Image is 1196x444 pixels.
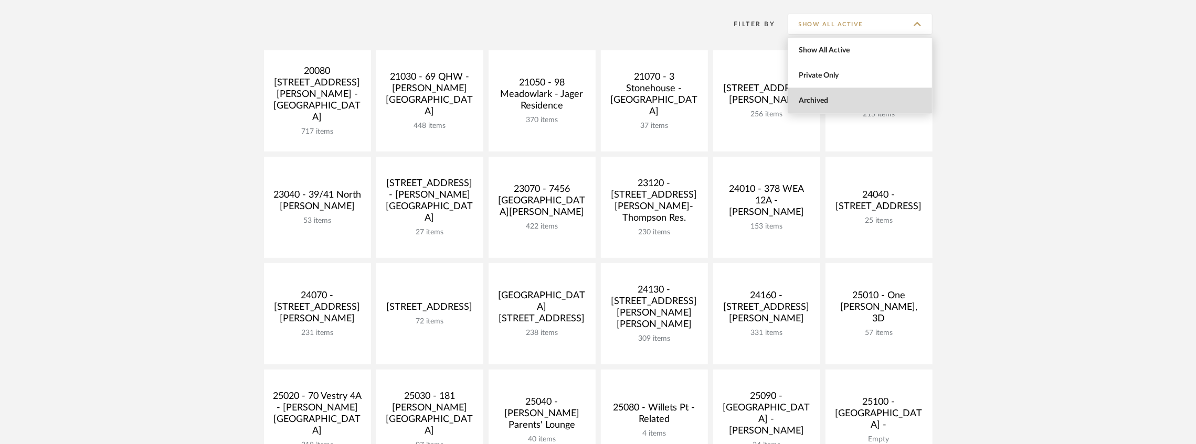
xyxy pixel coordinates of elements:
div: 53 items [272,216,363,225]
div: 37 items [609,122,700,131]
div: 717 items [272,127,363,136]
div: 24010 - 378 WEA 12A - [PERSON_NAME] [722,183,812,222]
div: Empty [834,435,924,444]
div: 4 items [609,429,700,438]
div: 24040 - [STREET_ADDRESS] [834,189,924,216]
div: 309 items [609,334,700,343]
div: 24160 - [STREET_ADDRESS][PERSON_NAME] [722,290,812,329]
div: 153 items [722,222,812,231]
div: 23120 - [STREET_ADDRESS][PERSON_NAME]-Thompson Res. [609,178,700,228]
div: 20080 [STREET_ADDRESS][PERSON_NAME] - [GEOGRAPHIC_DATA] [272,66,363,127]
div: 231 items [272,329,363,338]
div: 21030 - 69 QHW - [PERSON_NAME][GEOGRAPHIC_DATA] [385,71,475,122]
div: 370 items [497,116,587,125]
span: Show All Active [799,46,924,55]
div: 21070 - 3 Stonehouse - [GEOGRAPHIC_DATA] [609,71,700,122]
div: 25040 - [PERSON_NAME] Parents' Lounge [497,396,587,435]
div: 23070 - 7456 [GEOGRAPHIC_DATA][PERSON_NAME] [497,183,587,222]
div: [STREET_ADDRESS][PERSON_NAME] [722,83,812,110]
div: [STREET_ADDRESS] - [PERSON_NAME][GEOGRAPHIC_DATA] [385,178,475,228]
div: 25020 - 70 Vestry 4A - [PERSON_NAME][GEOGRAPHIC_DATA] [272,391,363,441]
div: 24130 - [STREET_ADDRESS][PERSON_NAME][PERSON_NAME] [609,284,700,334]
div: 24070 - [STREET_ADDRESS][PERSON_NAME] [272,290,363,329]
div: 25010 - One [PERSON_NAME], 3D [834,290,924,329]
div: 27 items [385,228,475,237]
div: [GEOGRAPHIC_DATA][STREET_ADDRESS] [497,290,587,329]
div: [STREET_ADDRESS] [385,301,475,317]
div: 40 items [497,435,587,444]
div: 25080 - Willets Pt - Related [609,402,700,429]
div: 72 items [385,317,475,326]
span: Private Only [799,71,924,80]
div: 25 items [834,216,924,225]
div: 230 items [609,228,700,237]
div: 21050 - 98 Meadowlark - Jager Residence [497,77,587,116]
div: 256 items [722,110,812,119]
span: Archived [799,96,924,105]
div: 215 items [834,110,924,119]
div: Filter By [721,19,776,29]
div: 238 items [497,329,587,338]
div: 25090 - [GEOGRAPHIC_DATA] - [PERSON_NAME] [722,391,812,441]
div: 23040 - 39/41 North [PERSON_NAME] [272,189,363,216]
div: 448 items [385,122,475,131]
div: 25100 - [GEOGRAPHIC_DATA] - [834,396,924,435]
div: 331 items [722,329,812,338]
div: 422 items [497,222,587,231]
div: 57 items [834,329,924,338]
div: 25030 - 181 [PERSON_NAME][GEOGRAPHIC_DATA] [385,391,475,441]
